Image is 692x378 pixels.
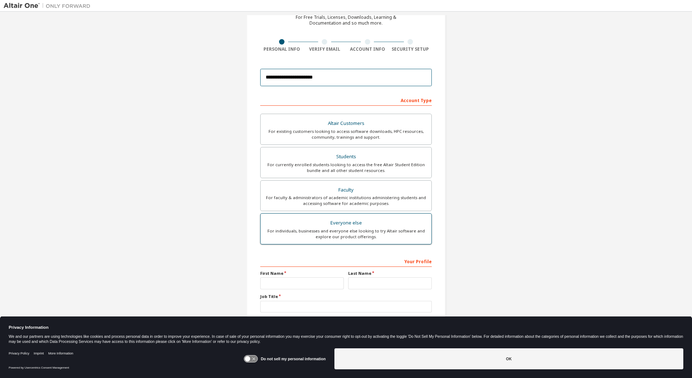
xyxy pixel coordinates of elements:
[4,2,94,9] img: Altair One
[265,162,427,173] div: For currently enrolled students looking to access the free Altair Student Edition bundle and all ...
[303,46,346,52] div: Verify Email
[260,94,432,106] div: Account Type
[260,270,344,276] label: First Name
[260,294,432,299] label: Job Title
[346,46,389,52] div: Account Info
[265,152,427,162] div: Students
[265,129,427,140] div: For existing customers looking to access software downloads, HPC resources, community, trainings ...
[265,118,427,129] div: Altair Customers
[265,228,427,240] div: For individuals, businesses and everyone else looking to try Altair software and explore our prod...
[265,195,427,206] div: For faculty & administrators of academic institutions administering students and accessing softwa...
[296,14,396,26] div: For Free Trials, Licenses, Downloads, Learning & Documentation and so much more.
[348,270,432,276] label: Last Name
[389,46,432,52] div: Security Setup
[260,46,303,52] div: Personal Info
[265,218,427,228] div: Everyone else
[265,185,427,195] div: Faculty
[260,255,432,267] div: Your Profile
